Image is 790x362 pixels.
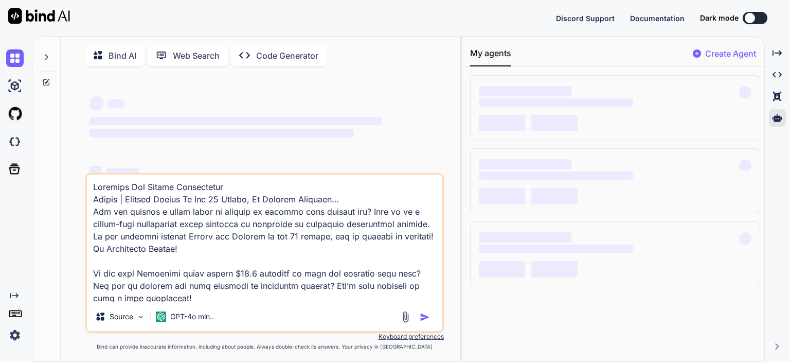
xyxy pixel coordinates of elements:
span: ‌ [479,245,633,253]
span: ‌ [89,96,104,111]
img: Pick Models [136,313,145,321]
textarea: Loremips Dol Sitame Consectetur Adipis | Elitsed Doeius Te Inc 25 Utlabo, Et Dolorem Aliquaen… Ad... [87,175,442,302]
span: ‌ [531,115,578,131]
button: Discord Support [556,13,615,24]
img: attachment [400,311,411,323]
span: ‌ [479,98,633,107]
span: ‌ [479,188,525,204]
p: Create Agent [705,47,756,60]
span: ‌ [479,261,525,278]
img: darkCloudIdeIcon [6,133,24,150]
span: ‌ [89,117,382,125]
p: GPT-4o min.. [170,312,214,322]
img: icon [420,312,430,322]
span: ‌ [89,166,102,178]
span: Documentation [630,14,685,23]
button: My agents [470,47,511,66]
span: ‌ [89,129,354,137]
span: ‌ [531,261,578,278]
span: ‌ [739,159,751,171]
img: settings [6,326,24,344]
span: ‌ [739,86,751,98]
button: Documentation [630,13,685,24]
span: Discord Support [556,14,615,23]
span: ‌ [739,232,751,245]
img: ai-studio [6,77,24,95]
img: Bind AI [8,8,70,24]
p: Source [110,312,133,322]
p: Web Search [173,49,220,62]
img: githubLight [6,105,24,123]
span: ‌ [531,188,578,204]
span: ‌ [479,232,571,243]
img: chat [6,49,24,67]
img: GPT-4o mini [156,312,166,322]
span: ‌ [108,99,124,108]
span: ‌ [479,159,571,169]
p: Bind AI [109,49,136,62]
p: Bind can provide inaccurate information, including about people. Always double-check its answers.... [85,343,444,351]
p: Keyboard preferences [85,333,444,341]
span: ‌ [479,86,571,96]
span: ‌ [479,115,525,131]
p: Code Generator [256,49,318,62]
span: ‌ [479,171,633,180]
span: Dark mode [700,13,739,23]
span: ‌ [106,168,139,176]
